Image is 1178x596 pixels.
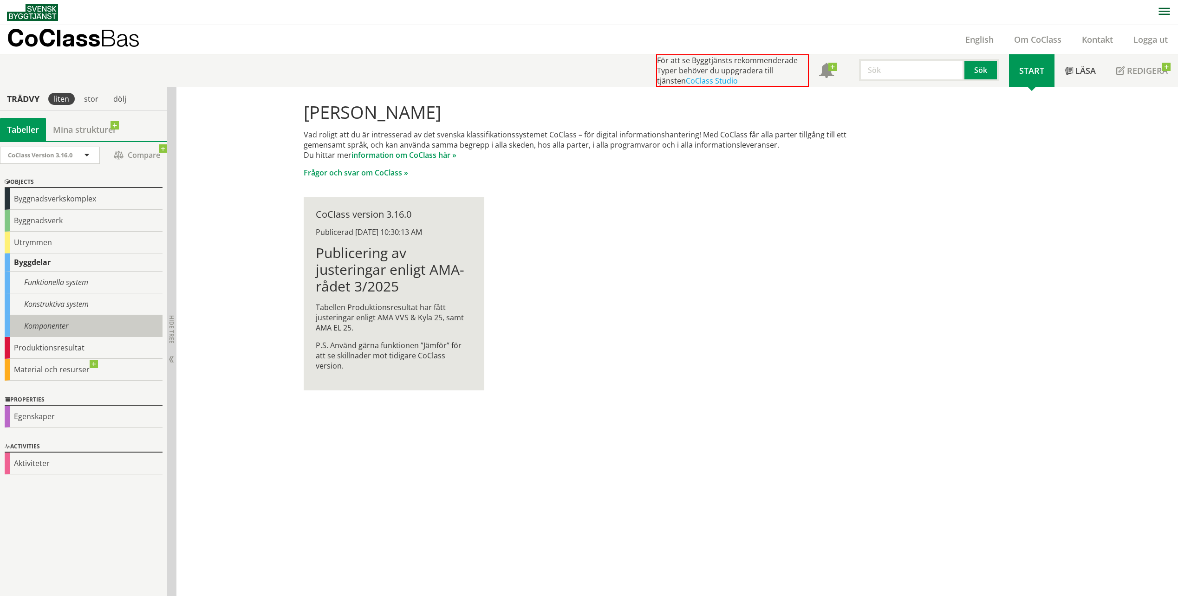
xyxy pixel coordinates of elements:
a: Läsa [1054,54,1106,87]
a: CoClass Studio [686,76,738,86]
div: Komponenter [5,315,163,337]
div: Publicerad [DATE] 10:30:13 AM [316,227,472,237]
div: liten [48,93,75,105]
div: Utrymmen [5,232,163,253]
span: CoClass Version 3.16.0 [8,151,72,159]
div: dölj [108,93,132,105]
div: Objects [5,177,163,188]
a: Frågor och svar om CoClass » [304,168,408,178]
div: Byggdelar [5,253,163,272]
a: Mina strukturer [46,118,124,141]
a: Redigera [1106,54,1178,87]
div: Properties [5,395,163,406]
a: CoClassBas [7,25,160,54]
img: Svensk Byggtjänst [7,4,58,21]
h1: [PERSON_NAME] [304,102,874,122]
div: Byggnadsverkskomplex [5,188,163,210]
a: Kontakt [1072,34,1123,45]
span: Bas [100,24,140,52]
input: Sök [859,59,964,81]
a: Start [1009,54,1054,87]
a: Logga ut [1123,34,1178,45]
div: Aktiviteter [5,453,163,474]
span: Start [1019,65,1044,76]
span: Läsa [1075,65,1096,76]
div: CoClass version 3.16.0 [316,209,472,220]
div: Trädvy [2,94,45,104]
p: P.S. Använd gärna funktionen ”Jämför” för att se skillnader mot tidigare CoClass version. [316,340,472,371]
div: Produktionsresultat [5,337,163,359]
a: English [955,34,1004,45]
div: Funktionella system [5,272,163,293]
p: CoClass [7,32,140,43]
div: Byggnadsverk [5,210,163,232]
a: information om CoClass här » [351,150,456,160]
span: Compare [109,147,165,163]
div: Egenskaper [5,406,163,428]
div: Konstruktiva system [5,293,163,315]
div: Material och resurser [5,359,163,381]
span: Hide tree [168,315,176,343]
div: För att se Byggtjänsts rekommenderade Typer behöver du uppgradera till tjänsten [656,54,809,87]
button: Sök [964,59,999,81]
p: Vad roligt att du är intresserad av det svenska klassifikationssystemet CoClass – för digital inf... [304,130,874,160]
div: Activities [5,441,163,453]
div: stor [78,93,104,105]
span: Notifikationer [819,64,834,79]
h1: Publicering av justeringar enligt AMA-rådet 3/2025 [316,245,472,295]
a: Om CoClass [1004,34,1072,45]
span: Redigera [1127,65,1168,76]
p: Tabellen Produktionsresultat har fått justeringar enligt AMA VVS & Kyla 25, samt AMA EL 25. [316,302,472,333]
